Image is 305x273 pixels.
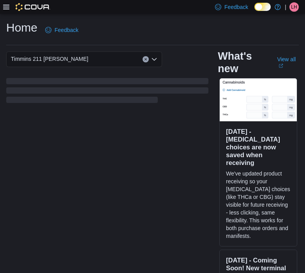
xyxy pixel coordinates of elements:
[42,22,81,38] a: Feedback
[143,56,149,62] button: Clear input
[279,64,283,68] svg: External link
[291,2,297,12] span: LH
[277,56,299,69] a: View allExternal link
[11,54,88,64] span: Timmins 211 [PERSON_NAME]
[224,3,248,11] span: Feedback
[226,170,291,240] p: We've updated product receiving so your [MEDICAL_DATA] choices (like THCa or CBG) stay visible fo...
[254,3,271,11] input: Dark Mode
[16,3,50,11] img: Cova
[151,56,157,62] button: Open list of options
[285,2,286,12] p: |
[55,26,78,34] span: Feedback
[6,20,37,35] h1: Home
[6,80,208,105] span: Loading
[289,2,299,12] div: Landon Hayes
[226,128,291,167] h3: [DATE] - [MEDICAL_DATA] choices are now saved when receiving
[218,50,268,75] h2: What's new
